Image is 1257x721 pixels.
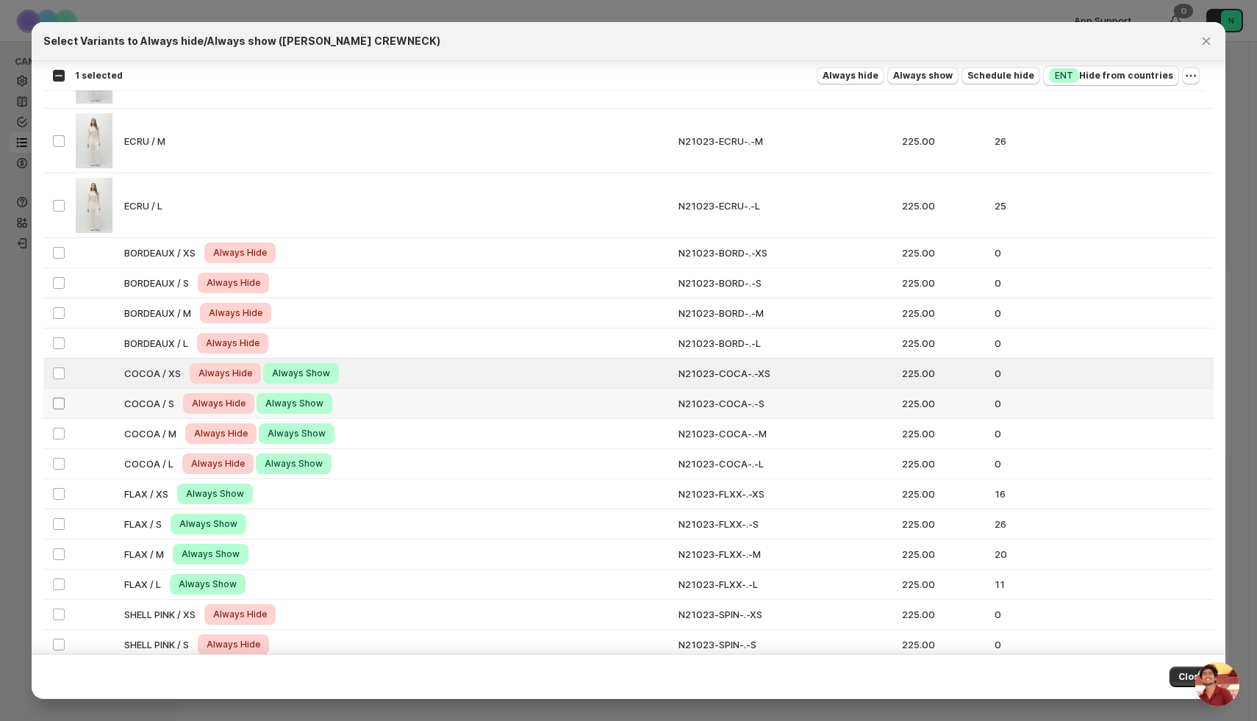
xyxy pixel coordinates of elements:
button: Schedule hide [961,67,1040,85]
td: 225.00 [898,479,990,509]
span: Always Show [262,455,326,473]
span: BORDEAUX / XS [124,245,202,260]
td: 225.00 [898,109,990,173]
button: Close [1170,667,1214,687]
span: FLAX / S [124,517,168,531]
td: N21023-BORD-.-L [674,329,898,359]
img: N21023_AMBER_ECRU_4012.jpg [76,113,112,168]
span: Schedule hide [967,70,1034,82]
span: Always Show [176,515,240,533]
td: N21023-BORD-.-XS [674,238,898,268]
td: 25 [990,173,1214,238]
button: More actions [1182,67,1200,85]
span: Always Hide [206,304,265,322]
td: N21023-COCA-.-XS [674,359,898,389]
td: 225.00 [898,509,990,539]
td: 11 [990,570,1214,600]
img: N21023_AMBER_ECRU_4012.jpg [76,178,112,233]
td: N21023-COCA-.-M [674,419,898,449]
td: N21023-SPIN-.-S [674,630,898,660]
td: 0 [990,359,1214,389]
td: 225.00 [898,630,990,660]
td: 0 [990,329,1214,359]
td: 0 [990,600,1214,630]
span: COCOA / M [124,426,183,441]
td: 16 [990,479,1214,509]
span: Always Hide [188,455,248,473]
span: Always Show [179,545,243,563]
span: Always Show [176,575,240,593]
span: BORDEAUX / L [124,336,195,351]
button: Always show [887,67,959,85]
span: Always Show [269,365,333,382]
td: N21023-FLXX-.-XS [674,479,898,509]
span: BORDEAUX / S [124,276,196,290]
td: 225.00 [898,298,990,329]
td: 0 [990,268,1214,298]
span: Always Hide [204,636,263,653]
td: N21023-SPIN-.-XS [674,600,898,630]
td: 225.00 [898,329,990,359]
span: Always hide [823,70,878,82]
td: 20 [990,539,1214,570]
td: N21023-FLXX-.-S [674,509,898,539]
td: 225.00 [898,359,990,389]
span: BORDEAUX / M [124,306,198,320]
td: N21023-COCA-.-L [674,449,898,479]
td: N21023-BORD-.-M [674,298,898,329]
span: Always Hide [189,395,248,412]
span: Always Hide [196,365,255,382]
span: COCOA / XS [124,366,187,381]
td: 0 [990,298,1214,329]
span: SHELL PINK / S [124,637,196,652]
span: Always Show [183,485,247,503]
td: 225.00 [898,268,990,298]
td: 0 [990,238,1214,268]
span: FLAX / XS [124,487,175,501]
span: Always Hide [204,274,263,292]
td: N21023-ECRU-.-M [674,109,898,173]
td: 225.00 [898,173,990,238]
td: 26 [990,109,1214,173]
td: 0 [990,419,1214,449]
td: N21023-BORD-.-S [674,268,898,298]
span: ECRU / M [124,134,172,148]
td: 225.00 [898,539,990,570]
span: COCOA / S [124,396,181,411]
span: 1 selected [75,70,123,82]
td: 225.00 [898,449,990,479]
span: ECRU / L [124,198,169,213]
span: Always Hide [191,425,251,442]
span: Always Hide [210,244,270,262]
td: 0 [990,630,1214,660]
td: 0 [990,389,1214,419]
td: 0 [990,449,1214,479]
button: Close [1196,31,1217,51]
td: N21023-ECRU-.-L [674,173,898,238]
button: Always hide [817,67,884,85]
td: N21023-COCA-.-S [674,389,898,419]
td: 225.00 [898,419,990,449]
span: Always Show [262,395,326,412]
span: FLAX / M [124,547,171,562]
span: Close [1178,671,1205,683]
span: Always Hide [210,606,270,623]
span: Hide from countries [1049,68,1173,83]
div: Open chat [1195,662,1239,706]
td: 225.00 [898,570,990,600]
td: 26 [990,509,1214,539]
td: 225.00 [898,238,990,268]
span: COCOA / L [124,456,180,471]
td: 225.00 [898,389,990,419]
td: N21023-FLXX-.-L [674,570,898,600]
td: N21023-FLXX-.-M [674,539,898,570]
button: SuccessENTHide from countries [1043,65,1179,86]
span: Always Hide [203,334,262,352]
span: ENT [1055,70,1073,82]
span: FLAX / L [124,577,168,592]
h2: Select Variants to Always hide/Always show ([PERSON_NAME] CREWNECK) [43,34,440,49]
span: SHELL PINK / XS [124,607,202,622]
td: 225.00 [898,600,990,630]
span: Always show [893,70,953,82]
span: Always Show [265,425,329,442]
